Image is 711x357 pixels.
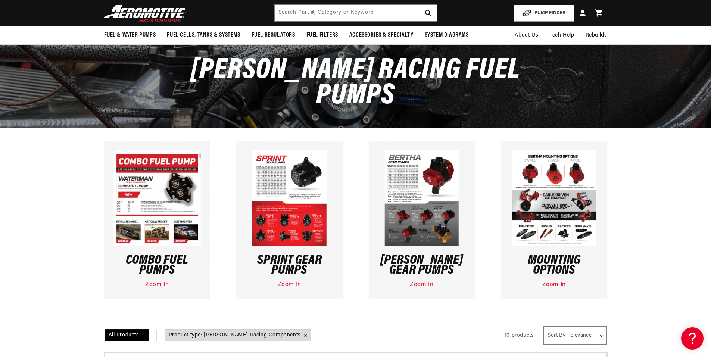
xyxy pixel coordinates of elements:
span: About Us [515,32,538,38]
h3: Mounting Options [510,256,598,276]
span: 10 products [505,333,534,338]
span: Accessories & Specialty [349,31,414,39]
h3: Combo Fuel Pumps [113,256,201,276]
button: PUMP FINDER [514,5,574,22]
span: All Products [105,330,149,341]
a: All Products [104,330,164,341]
a: Zoom In [145,282,169,288]
summary: Fuel Cells, Tanks & Systems [161,26,246,44]
summary: System Diagrams [419,26,474,44]
summary: Accessories & Specialty [344,26,419,44]
a: Zoom In [542,282,566,288]
span: Fuel Cells, Tanks & Systems [167,31,240,39]
span: System Diagrams [425,31,469,39]
h3: [PERSON_NAME] Gear Pumps [378,256,466,276]
summary: Rebuilds [580,26,613,44]
button: search button [420,5,437,21]
span: Rebuilds [586,31,607,40]
span: Fuel Filters [306,31,338,39]
summary: Tech Help [544,26,580,44]
span: Product type: [PERSON_NAME] Racing Components [165,330,311,341]
h3: Sprint Gear Pumps [246,256,333,276]
span: [PERSON_NAME] Racing Fuel Pumps [191,56,520,111]
span: Fuel Regulators [252,31,295,39]
span: Tech Help [549,31,574,40]
summary: Fuel & Water Pumps [99,26,162,44]
a: Zoom In [410,282,433,288]
img: Aeromotive [101,4,194,22]
a: Zoom In [278,282,301,288]
a: About Us [509,26,544,44]
input: Search by Part Number, Category or Keyword [275,5,437,21]
a: Product type: [PERSON_NAME] Racing Components [164,330,311,341]
span: Fuel & Water Pumps [104,31,156,39]
summary: Fuel Regulators [246,26,301,44]
summary: Fuel Filters [301,26,344,44]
